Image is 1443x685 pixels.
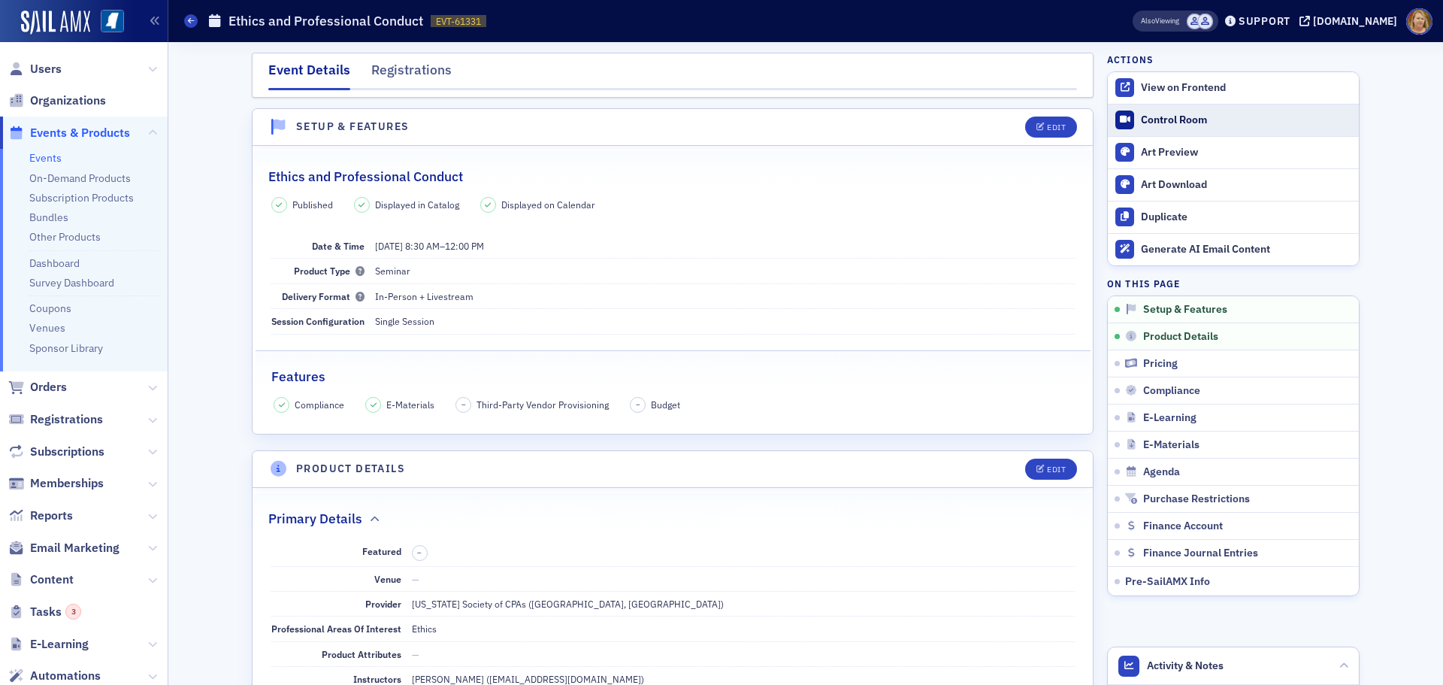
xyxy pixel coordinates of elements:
div: Event Details [268,60,350,90]
a: Events [29,151,62,165]
span: Viewing [1141,16,1179,26]
span: Users [30,61,62,77]
button: [DOMAIN_NAME] [1299,16,1402,26]
a: SailAMX [21,11,90,35]
span: Compliance [295,398,344,411]
div: Also [1141,16,1155,26]
div: Control Room [1141,114,1351,127]
span: Displayed in Catalog [375,198,459,211]
span: Subscriptions [30,444,104,460]
span: Events & Products [30,125,130,141]
time: 8:30 AM [405,240,440,252]
a: View on Frontend [1108,72,1359,104]
a: Organizations [8,92,106,109]
span: – [636,399,640,410]
button: Edit [1025,459,1077,480]
div: Edit [1047,465,1066,474]
div: [DOMAIN_NAME] [1313,14,1397,28]
a: Survey Dashboard [29,276,114,289]
a: On-Demand Products [29,171,131,185]
a: Control Room [1108,105,1359,136]
div: Generate AI Email Content [1141,243,1351,256]
div: Ethics [412,622,437,635]
a: Bundles [29,211,68,224]
span: Pre-SailAMX Info [1125,574,1210,588]
a: Subscription Products [29,191,134,205]
span: Delivery Format [282,290,365,302]
h2: Primary Details [268,509,362,529]
button: Duplicate [1108,201,1359,233]
a: Sponsor Library [29,341,103,355]
span: Memberships [30,475,104,492]
h4: Actions [1107,53,1154,66]
span: Date & Time [312,240,365,252]
span: E-Learning [1143,411,1196,425]
span: Purchase Restrictions [1143,493,1250,506]
time: 12:00 PM [445,240,484,252]
span: EVT-61331 [436,15,481,28]
a: Dashboard [29,256,80,270]
a: E-Learning [8,636,89,653]
h2: Ethics and Professional Conduct [268,167,463,186]
a: Email Marketing [8,540,119,556]
span: – [375,240,484,252]
a: Orders [8,379,67,396]
a: Registrations [8,411,103,428]
span: Finance Account [1143,520,1223,533]
a: Coupons [29,302,71,315]
span: Compliance [1143,384,1200,398]
a: Users [8,61,62,77]
span: Featured [362,545,401,557]
a: Automations [8,668,101,684]
span: Orders [30,379,67,396]
a: Memberships [8,475,104,492]
div: Registrations [371,60,452,88]
a: Content [8,571,74,588]
span: Budget [651,398,680,411]
span: – [417,547,422,558]
span: Provider [365,598,401,610]
a: Events & Products [8,125,130,141]
h4: Setup & Features [296,119,409,135]
h4: Product Details [296,461,405,477]
span: Product Type [294,265,365,277]
button: Edit [1025,117,1077,138]
a: Venues [29,321,65,335]
span: Setup & Features [1143,303,1227,317]
h1: Ethics and Professional Conduct [228,12,423,30]
span: E-Materials [386,398,434,411]
div: Art Preview [1141,146,1351,159]
span: Session Configuration [271,315,365,327]
span: Published [292,198,333,211]
span: — [412,573,419,585]
div: Edit [1047,123,1066,132]
div: Art Download [1141,178,1351,192]
div: View on Frontend [1141,81,1351,95]
span: Tasks [30,604,81,620]
span: Automations [30,668,101,684]
span: Email Marketing [30,540,119,556]
span: Displayed on Calendar [501,198,595,211]
a: View Homepage [90,10,124,35]
span: Pricing [1143,357,1178,371]
h2: Features [271,367,325,386]
span: E-Materials [1143,438,1199,452]
a: Subscriptions [8,444,104,460]
span: E-Learning [30,636,89,653]
div: 3 [65,604,81,620]
span: Profile [1406,8,1432,35]
span: Organizations [30,92,106,109]
span: Content [30,571,74,588]
a: Art Download [1108,168,1359,201]
span: Agenda [1143,465,1180,479]
span: Product Attributes [322,648,401,660]
a: Reports [8,508,73,524]
span: Instructors [353,673,401,685]
span: Single Session [375,315,434,327]
span: Reports [30,508,73,524]
span: — [412,648,419,660]
span: Registrations [30,411,103,428]
span: Finance Journal Entries [1143,547,1258,560]
a: Art Preview [1108,136,1359,168]
span: Venue [374,573,401,585]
